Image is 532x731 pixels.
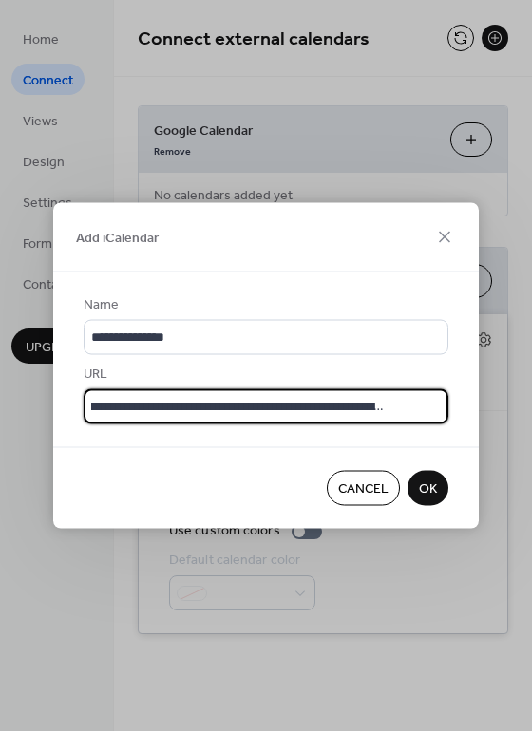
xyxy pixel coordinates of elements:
span: Cancel [338,479,389,499]
span: Add iCalendar [76,229,159,249]
button: OK [408,471,448,506]
div: URL [84,365,445,384]
button: Cancel [327,471,400,506]
span: OK [419,479,437,499]
div: Name [84,295,445,315]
